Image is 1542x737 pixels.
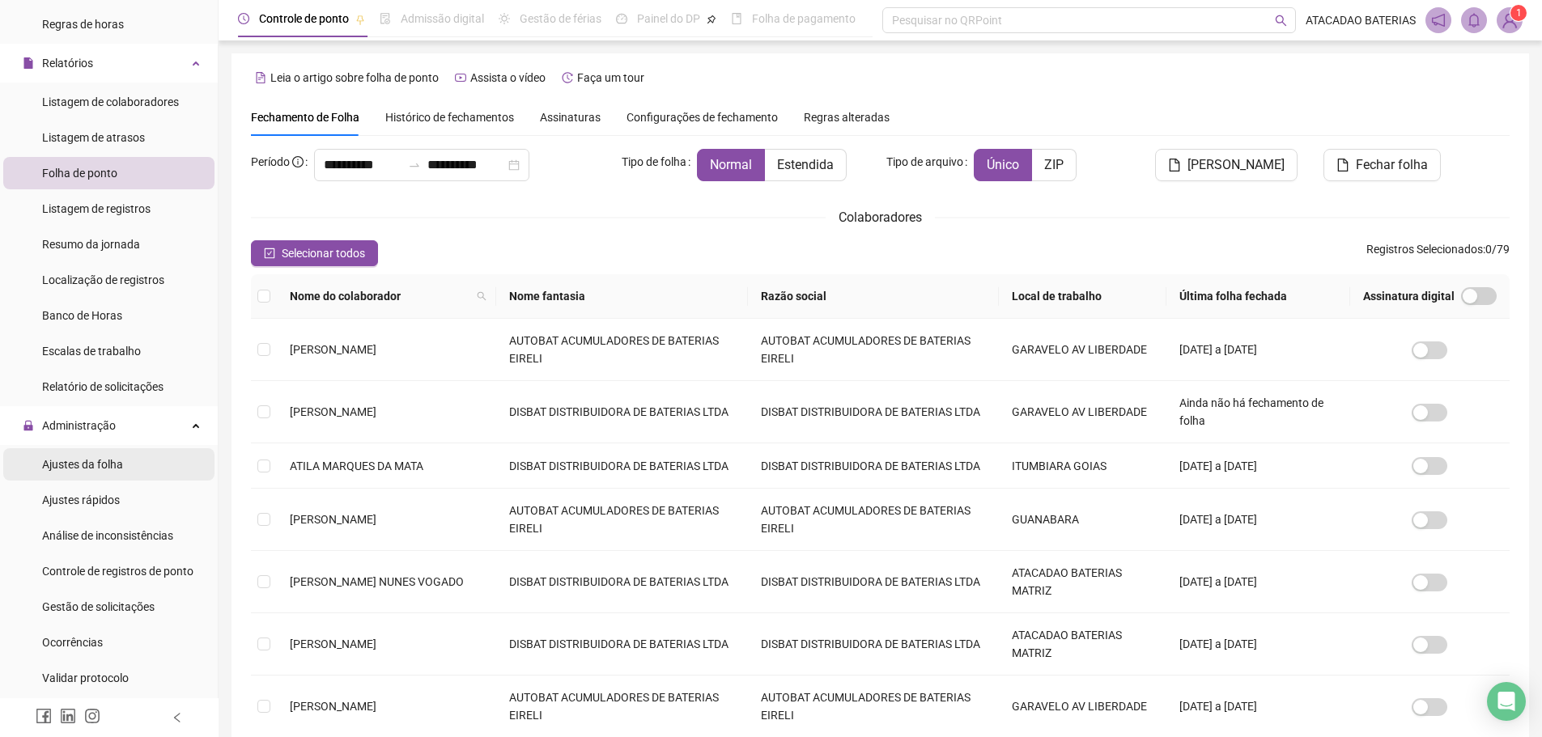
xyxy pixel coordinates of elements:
[804,112,890,123] span: Regras alteradas
[259,12,349,25] span: Controle de ponto
[496,319,747,381] td: AUTOBAT ACUMULADORES DE BATERIAS EIRELI
[1487,682,1526,721] div: Open Intercom Messenger
[748,381,999,443] td: DISBAT DISTRIBUIDORA DE BATERIAS LTDA
[710,157,752,172] span: Normal
[1306,11,1416,29] span: ATACADAO BATERIAS
[748,613,999,676] td: DISBAT DISTRIBUIDORA DE BATERIAS LTDA
[42,309,122,322] span: Banco de Horas
[36,708,52,724] span: facebook
[616,13,627,24] span: dashboard
[1510,5,1527,21] sup: Atualize o seu contato no menu Meus Dados
[251,155,290,168] span: Período
[496,613,747,676] td: DISBAT DISTRIBUIDORA DE BATERIAS LTDA
[290,287,470,305] span: Nome do colaborador
[752,12,856,25] span: Folha de pagamento
[455,72,466,83] span: youtube
[1497,8,1522,32] img: 76675
[496,551,747,613] td: DISBAT DISTRIBUIDORA DE BATERIAS LTDA
[1166,613,1350,676] td: [DATE] a [DATE]
[282,244,365,262] span: Selecionar todos
[839,210,922,225] span: Colaboradores
[731,13,742,24] span: book
[290,405,376,418] span: [PERSON_NAME]
[1168,159,1181,172] span: file
[748,274,999,319] th: Razão social
[1363,287,1455,305] span: Assinatura digital
[42,529,173,542] span: Análise de inconsistências
[385,111,514,124] span: Histórico de fechamentos
[408,159,421,172] span: to
[1166,551,1350,613] td: [DATE] a [DATE]
[1166,489,1350,551] td: [DATE] a [DATE]
[1187,155,1285,175] span: [PERSON_NAME]
[1166,443,1350,489] td: [DATE] a [DATE]
[42,380,164,393] span: Relatório de solicitações
[999,381,1166,443] td: GARAVELO AV LIBERDADE
[622,153,686,171] span: Tipo de folha
[290,637,376,650] span: [PERSON_NAME]
[42,238,140,251] span: Resumo da jornada
[886,153,963,171] span: Tipo de arquivo
[748,489,999,551] td: AUTOBAT ACUMULADORES DE BATERIAS EIRELI
[380,13,391,24] span: file-done
[42,57,93,70] span: Relatórios
[499,13,510,24] span: sun
[290,513,376,526] span: [PERSON_NAME]
[292,156,304,167] span: info-circle
[470,71,546,84] span: Assista o vídeo
[777,157,834,172] span: Estendida
[42,202,151,215] span: Listagem de registros
[84,708,100,724] span: instagram
[290,460,423,472] span: ATILA MARQUES DA MATA
[999,319,1166,381] td: GARAVELO AV LIBERDADE
[999,551,1166,613] td: ATACADAO BATERIAS MATRIZ
[42,671,129,684] span: Validar protocolo
[42,18,124,31] span: Regras de horas
[1516,7,1522,19] span: 1
[42,273,164,286] span: Localização de registros
[999,489,1166,551] td: GUANABARA
[1155,149,1298,181] button: [PERSON_NAME]
[42,493,120,506] span: Ajustes rápidos
[748,319,999,381] td: AUTOBAT ACUMULADORES DE BATERIAS EIRELI
[251,111,359,124] span: Fechamento de Folha
[1431,13,1446,28] span: notification
[270,71,439,84] span: Leia o artigo sobre folha de ponto
[477,291,486,301] span: search
[562,72,573,83] span: history
[1275,15,1287,27] span: search
[42,419,116,432] span: Administração
[172,712,183,723] span: left
[1044,157,1064,172] span: ZIP
[290,575,464,588] span: [PERSON_NAME] NUNES VOGADO
[987,157,1019,172] span: Único
[1323,149,1441,181] button: Fechar folha
[42,636,103,649] span: Ocorrências
[474,284,490,308] span: search
[520,12,601,25] span: Gestão de férias
[1166,274,1350,319] th: Última folha fechada
[496,381,747,443] td: DISBAT DISTRIBUIDORA DE BATERIAS LTDA
[23,420,34,431] span: lock
[577,71,644,84] span: Faça um tour
[540,112,601,123] span: Assinaturas
[637,12,700,25] span: Painel do DP
[496,489,747,551] td: AUTOBAT ACUMULADORES DE BATERIAS EIRELI
[290,343,376,356] span: [PERSON_NAME]
[707,15,716,24] span: pushpin
[401,12,484,25] span: Admissão digital
[60,708,76,724] span: linkedin
[748,443,999,489] td: DISBAT DISTRIBUIDORA DE BATERIAS LTDA
[1366,240,1510,266] span: : 0 / 79
[290,700,376,713] span: [PERSON_NAME]
[42,565,193,578] span: Controle de registros de ponto
[1336,159,1349,172] span: file
[1166,319,1350,381] td: [DATE] a [DATE]
[355,15,365,24] span: pushpin
[627,112,778,123] span: Configurações de fechamento
[748,551,999,613] td: DISBAT DISTRIBUIDORA DE BATERIAS LTDA
[496,443,747,489] td: DISBAT DISTRIBUIDORA DE BATERIAS LTDA
[42,95,179,108] span: Listagem de colaboradores
[42,345,141,358] span: Escalas de trabalho
[255,72,266,83] span: file-text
